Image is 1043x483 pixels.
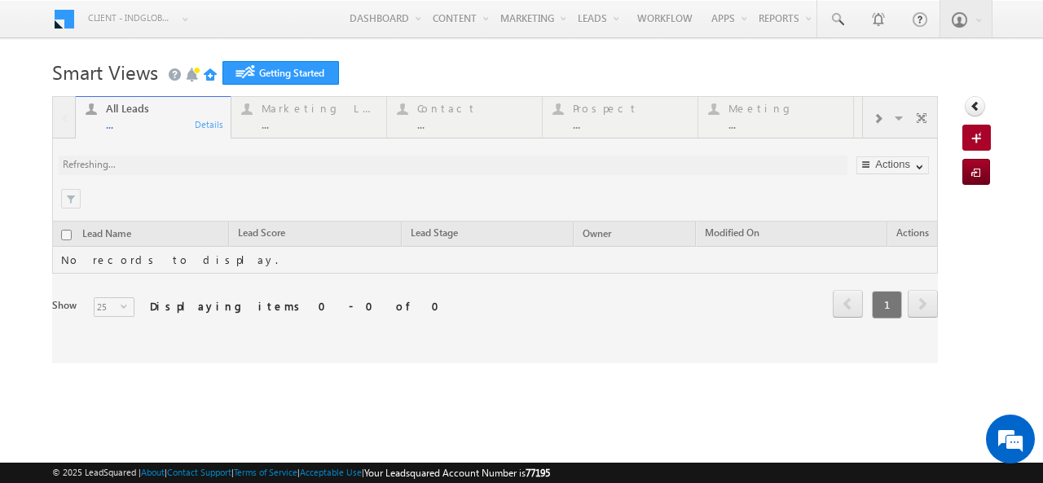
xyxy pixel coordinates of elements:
[88,10,174,26] span: Client - indglobal2 (77195)
[222,61,339,85] a: Getting Started
[364,467,550,479] span: Your Leadsquared Account Number is
[167,467,231,477] a: Contact Support
[300,467,362,477] a: Acceptable Use
[52,59,158,85] span: Smart Views
[526,467,550,479] span: 77195
[234,467,297,477] a: Terms of Service
[141,467,165,477] a: About
[52,465,550,481] span: © 2025 LeadSquared | | | | |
